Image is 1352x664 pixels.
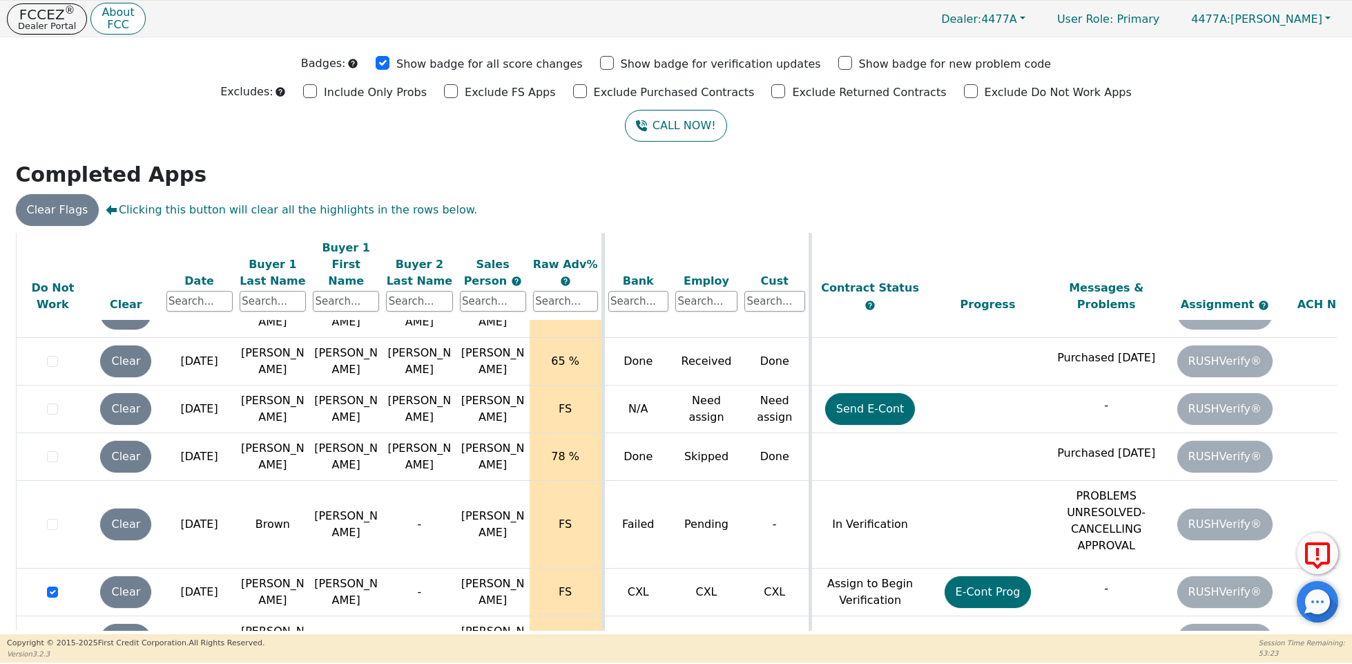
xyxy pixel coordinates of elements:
[559,518,572,531] span: FS
[1043,6,1173,32] p: Primary
[166,291,233,312] input: Search...
[672,386,741,433] td: Need assign
[18,8,76,21] p: FCCEZ
[603,386,672,433] td: N/A
[945,576,1032,608] button: E-Cont Prog
[672,433,741,481] td: Skipped
[810,481,929,569] td: In Verification
[236,481,309,569] td: Brown
[821,281,919,294] span: Contract Status
[102,19,134,30] p: FCC
[621,56,821,73] p: Show badge for verification updates
[461,509,525,539] span: [PERSON_NAME]
[100,393,151,425] button: Clear
[100,576,151,608] button: Clear
[625,110,726,142] button: CALL NOW!
[741,616,810,664] td: CXL
[741,569,810,616] td: CXL
[163,433,236,481] td: [DATE]
[941,12,981,26] span: Dealer:
[7,649,264,659] p: Version 3.2.3
[792,84,946,101] p: Exclude Returned Contracts
[236,433,309,481] td: [PERSON_NAME]
[1181,298,1258,311] span: Assignment
[16,162,207,187] strong: Completed Apps
[100,509,151,540] button: Clear
[1043,6,1173,32] a: User Role: Primary
[1259,638,1345,648] p: Session Time Remaining:
[672,616,741,664] td: CXL
[1050,580,1162,597] p: -
[551,354,579,368] span: 65 %
[309,386,383,433] td: [PERSON_NAME]
[1050,445,1162,462] p: Purchased [DATE]
[551,450,579,463] span: 78 %
[941,12,1017,26] span: 4477A
[461,394,525,424] span: [PERSON_NAME]
[1050,350,1162,366] p: Purchased [DATE]
[810,616,929,664] td: In Verification
[603,433,672,481] td: Done
[675,272,737,289] div: Employ
[309,433,383,481] td: [PERSON_NAME]
[1050,280,1162,313] div: Messages & Problems
[465,84,556,101] p: Exclude FS Apps
[1050,397,1162,414] p: -
[309,481,383,569] td: [PERSON_NAME]
[603,481,672,569] td: Failed
[309,338,383,386] td: [PERSON_NAME]
[65,4,75,17] sup: ®
[163,481,236,569] td: [DATE]
[559,402,572,415] span: FS
[240,256,306,289] div: Buyer 1 Last Name
[396,56,583,73] p: Show badge for all score changes
[16,194,99,226] button: Clear Flags
[603,569,672,616] td: CXL
[383,616,456,664] td: -
[603,338,672,386] td: Done
[383,338,456,386] td: [PERSON_NAME]
[18,21,76,30] p: Dealer Portal
[744,291,805,312] input: Search...
[102,7,134,18] p: About
[1057,12,1113,26] span: User Role :
[100,345,151,377] button: Clear
[236,338,309,386] td: [PERSON_NAME]
[90,3,145,35] a: AboutFCC
[741,338,810,386] td: Done
[741,433,810,481] td: Done
[1297,533,1338,574] button: Report Error to FCC
[106,202,477,218] span: Clicking this button will clear all the highlights in the rows below.
[236,569,309,616] td: [PERSON_NAME]
[236,616,309,664] td: [PERSON_NAME]
[20,280,86,313] div: Do Not Work
[383,481,456,569] td: -
[608,272,669,289] div: Bank
[460,291,526,312] input: Search...
[166,272,233,289] div: Date
[383,386,456,433] td: [PERSON_NAME]
[741,386,810,433] td: Need assign
[608,291,669,312] input: Search...
[464,257,511,287] span: Sales Person
[461,577,525,607] span: [PERSON_NAME]
[533,291,598,312] input: Search...
[741,481,810,569] td: -
[7,638,264,649] p: Copyright © 2015- 2025 First Credit Corporation.
[163,338,236,386] td: [DATE]
[559,585,572,598] span: FS
[309,569,383,616] td: [PERSON_NAME]
[825,393,916,425] button: Send E-Cont
[383,433,456,481] td: [PERSON_NAME]
[672,569,741,616] td: CXL
[383,569,456,616] td: -
[386,256,452,289] div: Buyer 2 Last Name
[324,84,427,101] p: Include Only Probs
[1050,628,1162,645] p: -
[163,569,236,616] td: [DATE]
[533,257,598,270] span: Raw Adv%
[927,8,1040,30] button: Dealer:4477A
[672,481,741,569] td: Pending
